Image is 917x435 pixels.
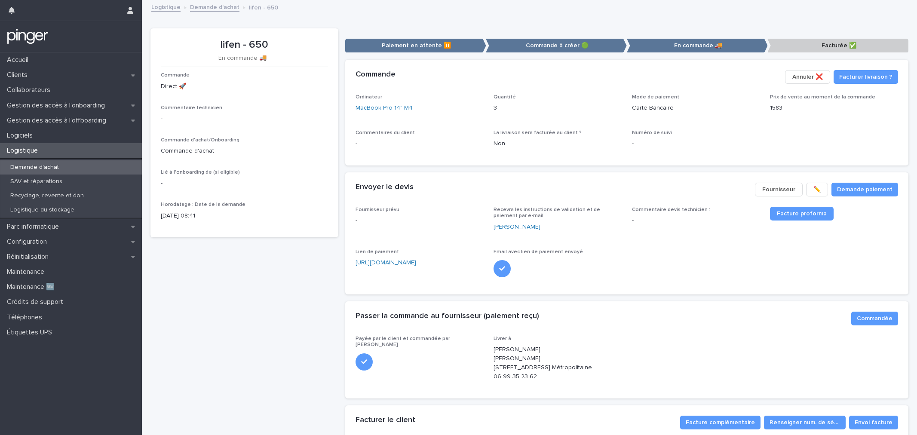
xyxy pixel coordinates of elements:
[770,418,840,427] span: Renseigner num. de série
[494,207,600,218] span: Recevra les instructions de validation et de paiement par e-mail
[785,70,830,84] button: Annuler ❌​
[3,298,70,306] p: Crédits de support
[7,28,49,45] img: mTgBEunGTSyRkCgitkcU
[161,82,328,91] p: Direct 🚀
[632,207,710,212] span: Commentaire devis technicien :
[161,39,328,51] p: lifen - 650
[356,216,484,225] p: -
[3,116,113,125] p: Gestion des accès à l’offboarding
[3,328,59,337] p: Étiquettes UPS
[494,345,622,381] p: [PERSON_NAME] [PERSON_NAME] [STREET_ADDRESS] Métropolitaine 06 99 35 23 62
[3,223,66,231] p: Parc informatique
[161,170,240,175] span: Lié à l'onboarding de (si eligible)
[627,39,768,53] p: En commande 🚚​
[161,55,325,62] p: En commande 🚚​
[356,249,399,254] span: Lien de paiement
[680,416,761,429] button: Facture complémentaire
[3,313,49,322] p: Téléphones
[356,95,382,100] span: Ordinateur
[632,139,760,148] p: -
[161,211,328,221] p: [DATE] 08:41
[3,253,55,261] p: Réinitialisation
[3,56,35,64] p: Accueil
[755,183,803,196] button: Fournisseur
[3,192,91,199] p: Recyclage, revente et don
[494,223,540,232] a: [PERSON_NAME]
[356,336,450,347] span: Payée par le client et commandée par [PERSON_NAME]
[151,2,181,12] a: Logistique
[849,416,898,429] button: Envoi facture
[356,70,396,80] h2: Commande
[851,312,898,325] button: Commandée
[777,211,827,217] span: Facture proforma
[3,86,57,94] p: Collaborateurs
[3,206,81,214] p: Logistique du stockage
[161,179,328,188] p: -
[632,130,672,135] span: Numéro de suivi
[632,104,760,113] p: Carte Bancaire
[764,416,846,429] button: Renseigner num. de série
[831,183,898,196] button: Demande paiement
[855,418,892,427] span: Envoi facture
[249,2,278,12] p: lifen - 650
[3,283,61,291] p: Maintenance 🆕
[762,185,795,194] span: Fournisseur
[834,70,898,84] button: Facturer livraison ?
[837,185,892,194] span: Demande paiement
[806,183,828,196] button: ✏️
[3,71,34,79] p: Clients
[486,39,627,53] p: Commande à créer 🟢
[839,73,892,81] span: Facturer livraison ?
[161,138,239,143] span: Commande d'achat/Onboarding
[686,418,755,427] span: Facture complémentaire
[494,95,516,100] span: Quantité
[3,164,66,171] p: Demande d'achat
[792,73,823,81] span: Annuler ❌​
[770,95,875,100] span: Prix de vente au moment de la commande
[857,314,892,323] span: Commandée
[494,139,622,148] p: Non
[345,39,486,53] p: Paiement en attente ⏸️
[3,147,45,155] p: Logistique
[190,2,239,12] a: Demande d'achat
[770,207,834,221] a: Facture proforma
[161,147,328,156] p: Commande d'achat
[3,268,51,276] p: Maintenance
[494,104,622,113] p: 3
[356,207,399,212] span: Fournisseur prévu
[767,39,908,53] p: Facturée ✅
[813,185,821,194] span: ✏️
[632,216,760,225] p: -
[3,132,40,140] p: Logiciels
[3,238,54,246] p: Configuration
[356,260,416,266] a: [URL][DOMAIN_NAME]
[494,249,583,254] span: Email avec lien de paiement envoyé
[3,178,69,185] p: SAV et réparations
[356,104,413,113] a: MacBook Pro 14" M4
[494,130,582,135] span: La livraison sera facturée au client ?
[356,416,415,425] h2: Facturer le client
[3,101,112,110] p: Gestion des accès à l’onboarding
[161,202,245,207] span: Horodatage : Date de la demande
[161,73,190,78] span: Commande
[356,312,539,321] h2: Passer la commande au fournisseur (paiement reçu)
[494,336,511,341] span: Livrer à
[161,105,222,110] span: Commentaire technicien
[356,130,415,135] span: Commentaires du client
[632,95,679,100] span: Mode de paiement
[356,183,414,192] h2: Envoyer le devis
[161,114,328,123] p: -
[356,139,484,148] p: -
[770,104,898,113] p: 1583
